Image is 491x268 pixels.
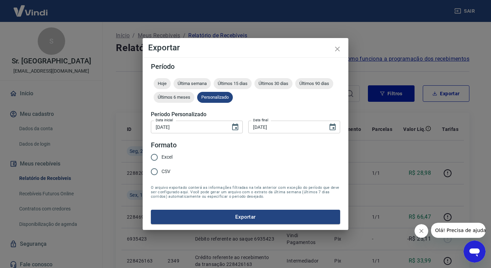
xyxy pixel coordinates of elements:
[173,78,211,89] div: Última semana
[248,121,323,133] input: DD/MM/YYYY
[329,41,346,57] button: close
[161,154,172,161] span: Excel
[156,118,173,123] label: Data inicial
[228,120,242,134] button: Choose date, selected date is 18 de set de 2025
[151,121,226,133] input: DD/MM/YYYY
[151,140,177,150] legend: Formato
[154,95,194,100] span: Últimos 6 meses
[173,81,211,86] span: Última semana
[197,92,233,103] div: Personalizado
[214,81,252,86] span: Últimos 15 dias
[214,78,252,89] div: Últimos 15 dias
[151,63,340,70] h5: Período
[197,95,233,100] span: Personalizado
[295,81,333,86] span: Últimos 90 dias
[415,224,428,238] iframe: Fechar mensagem
[148,44,343,52] h4: Exportar
[154,92,194,103] div: Últimos 6 meses
[161,168,170,175] span: CSV
[464,241,486,263] iframe: Botão para abrir a janela de mensagens
[4,5,58,10] span: Olá! Precisa de ajuda?
[151,111,340,118] h5: Período Personalizado
[431,223,486,238] iframe: Mensagem da empresa
[295,78,333,89] div: Últimos 90 dias
[154,81,171,86] span: Hoje
[151,210,340,224] button: Exportar
[253,118,268,123] label: Data final
[151,185,340,199] span: O arquivo exportado conterá as informações filtradas na tela anterior com exceção do período que ...
[326,120,339,134] button: Choose date, selected date is 22 de set de 2025
[154,78,171,89] div: Hoje
[254,78,292,89] div: Últimos 30 dias
[254,81,292,86] span: Últimos 30 dias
